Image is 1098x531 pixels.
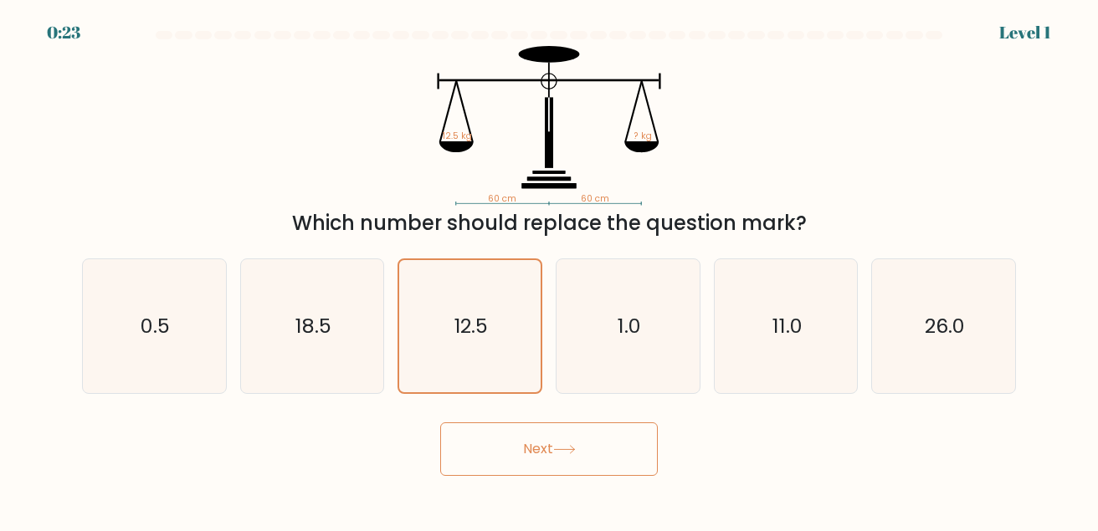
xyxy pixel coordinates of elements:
text: 1.0 [618,312,641,340]
text: 12.5 [454,312,488,340]
text: 18.5 [295,312,331,340]
tspan: 60 cm [581,192,609,205]
button: Next [440,422,658,476]
text: 11.0 [772,312,803,340]
div: Which number should replace the question mark? [92,208,1006,238]
tspan: ? kg [634,130,652,142]
div: Level 1 [999,20,1051,45]
div: 0:23 [47,20,80,45]
text: 0.5 [141,312,170,340]
text: 26.0 [925,312,965,340]
tspan: 12.5 kg [443,130,472,142]
tspan: 60 cm [488,192,516,205]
